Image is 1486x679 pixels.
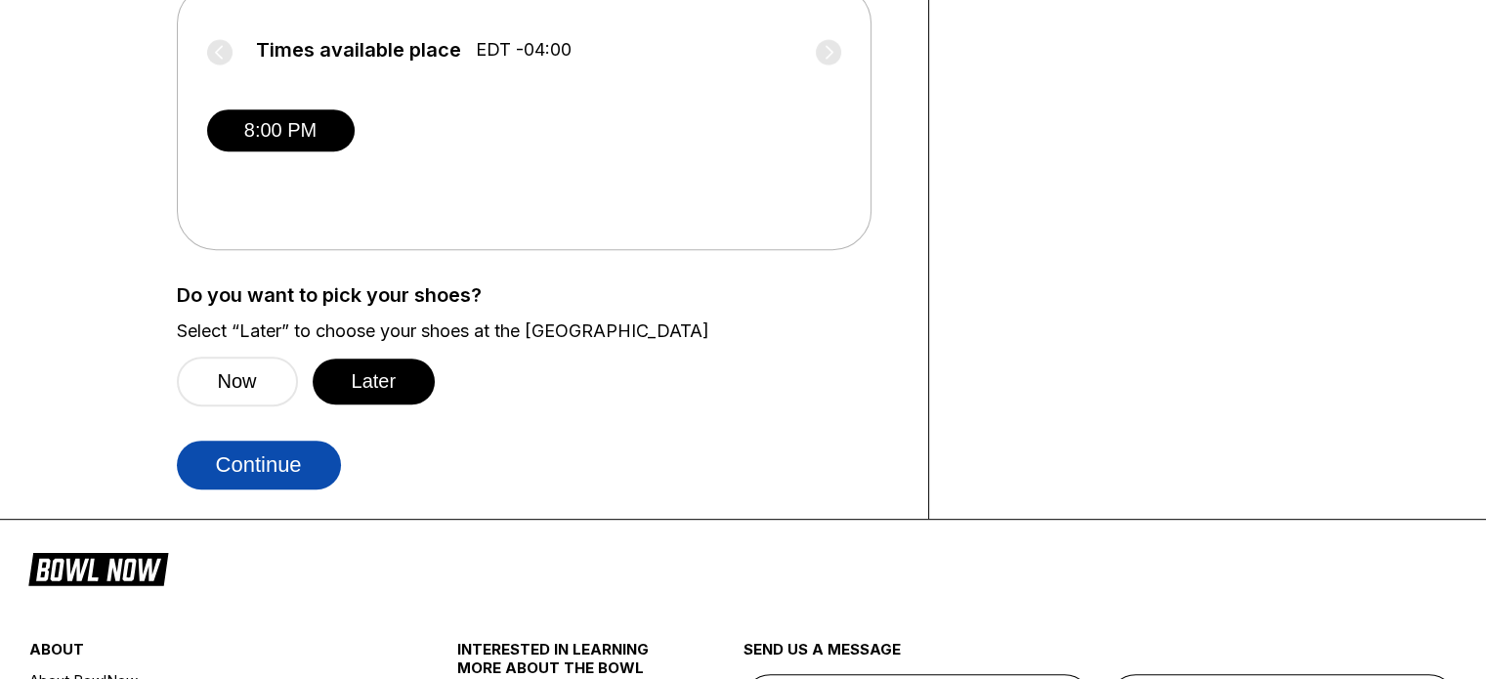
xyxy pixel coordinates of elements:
[177,441,341,489] button: Continue
[256,39,461,61] span: Times available place
[177,284,899,306] label: Do you want to pick your shoes?
[207,109,355,151] button: 8:00 PM
[29,640,386,668] div: about
[313,359,436,404] button: Later
[177,357,298,406] button: Now
[177,320,899,342] label: Select “Later” to choose your shoes at the [GEOGRAPHIC_DATA]
[743,640,1457,674] div: send us a message
[476,39,572,61] span: EDT -04:00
